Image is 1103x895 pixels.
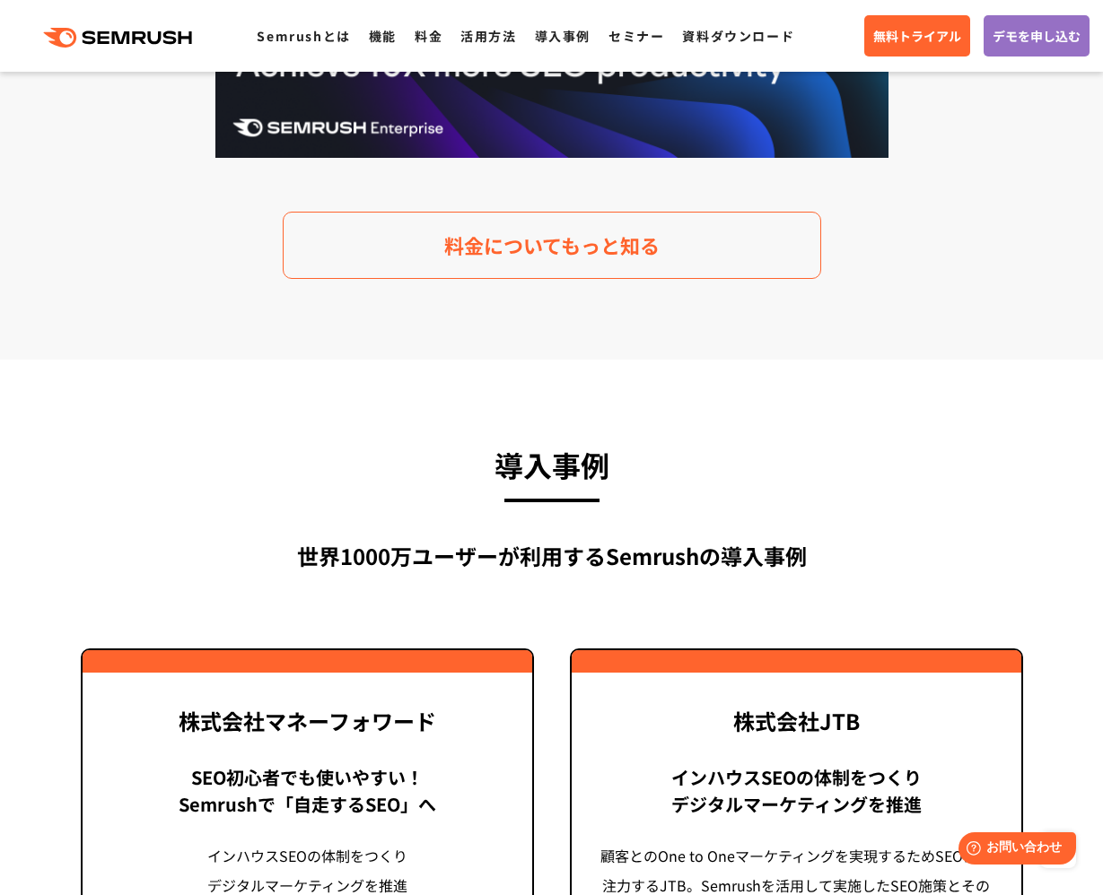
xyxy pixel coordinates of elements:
[415,27,442,45] a: 料金
[460,27,516,45] a: 活用方法
[109,708,505,734] div: 株式会社マネーフォワード
[369,27,397,45] a: 機能
[81,540,1023,572] div: 世界1000万ユーザーが利用する Semrushの導入事例
[873,26,961,46] span: 無料トライアル
[444,230,660,261] span: 料金についてもっと知る
[109,764,505,818] div: SEO初心者でも使いやすい！ Semrushで「自走するSEO」へ
[993,26,1081,46] span: デモを申し込む
[81,440,1023,489] h3: 導入事例
[283,212,821,279] a: 料金についてもっと知る
[535,27,591,45] a: 導入事例
[599,708,994,734] div: 株式会社JTB
[864,15,970,56] a: 無料トライアル
[984,15,1090,56] a: デモを申し込む
[943,825,1083,875] iframe: Help widget launcher
[608,27,664,45] a: セミナー
[257,27,350,45] a: Semrushとは
[599,764,994,818] div: インハウスSEOの体制をつくり デジタルマーケティングを推進
[682,27,794,45] a: 資料ダウンロード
